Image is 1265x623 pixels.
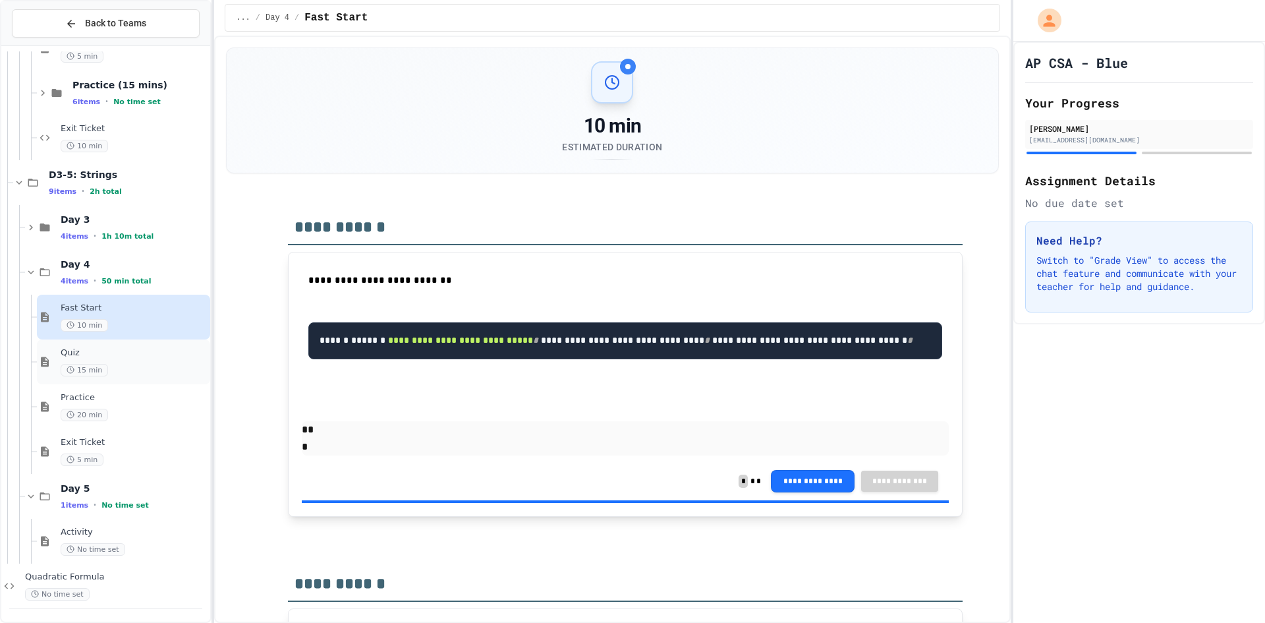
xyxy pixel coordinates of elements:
[61,543,125,556] span: No time set
[1024,5,1065,36] div: My Account
[61,140,108,152] span: 10 min
[61,392,208,403] span: Practice
[61,303,208,314] span: Fast Start
[113,98,161,106] span: No time set
[49,187,76,196] span: 9 items
[82,186,84,196] span: •
[101,232,154,241] span: 1h 10m total
[101,501,149,510] span: No time set
[25,588,90,601] span: No time set
[256,13,260,23] span: /
[295,13,299,23] span: /
[61,437,208,448] span: Exit Ticket
[94,231,96,241] span: •
[25,572,208,583] span: Quadratic Formula
[1025,171,1253,190] h2: Assignment Details
[61,364,108,376] span: 15 min
[1036,233,1242,249] h3: Need Help?
[61,454,103,466] span: 5 min
[49,169,208,181] span: D3-5: Strings
[105,96,108,107] span: •
[61,258,208,270] span: Day 4
[94,276,96,286] span: •
[266,13,289,23] span: Day 4
[61,50,103,63] span: 5 min
[61,501,88,510] span: 1 items
[90,187,122,196] span: 2h total
[61,214,208,225] span: Day 3
[72,98,100,106] span: 6 items
[72,79,208,91] span: Practice (15 mins)
[61,409,108,421] span: 20 min
[304,10,368,26] span: Fast Start
[1025,53,1128,72] h1: AP CSA - Blue
[61,232,88,241] span: 4 items
[236,13,250,23] span: ...
[85,16,146,30] span: Back to Teams
[61,319,108,332] span: 10 min
[1029,123,1249,134] div: [PERSON_NAME]
[1025,94,1253,112] h2: Your Progress
[61,347,208,359] span: Quiz
[101,277,151,285] span: 50 min total
[1029,135,1249,145] div: [EMAIL_ADDRESS][DOMAIN_NAME]
[562,140,662,154] div: Estimated Duration
[562,114,662,138] div: 10 min
[12,9,200,38] button: Back to Teams
[1025,195,1253,211] div: No due date set
[94,500,96,510] span: •
[61,277,88,285] span: 4 items
[1036,254,1242,293] p: Switch to "Grade View" to access the chat feature and communicate with your teacher for help and ...
[61,527,208,538] span: Activity
[61,123,208,134] span: Exit Ticket
[61,483,208,494] span: Day 5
